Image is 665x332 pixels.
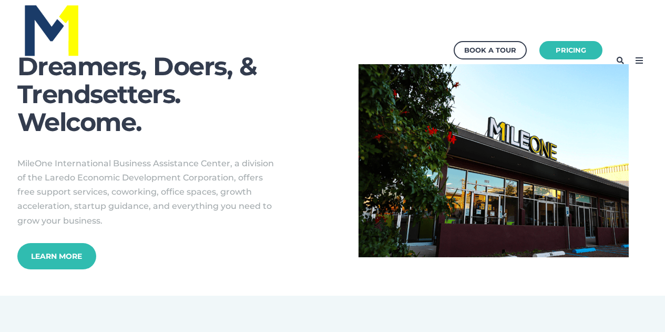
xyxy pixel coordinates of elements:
img: Canva Design DAFZb0Spo9U [359,64,629,257]
a: Pricing [539,41,602,59]
h1: Dreamers, Doers, & Trendsetters. Welcome. [17,53,306,136]
img: MileOne Blue_Yellow Logo [23,2,81,58]
span: MileOne International Business Assistance Center, a division of the Laredo Economic Development C... [17,158,274,226]
a: Book a Tour [454,41,527,59]
div: Book a Tour [464,44,516,57]
a: Learn More [17,243,96,269]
